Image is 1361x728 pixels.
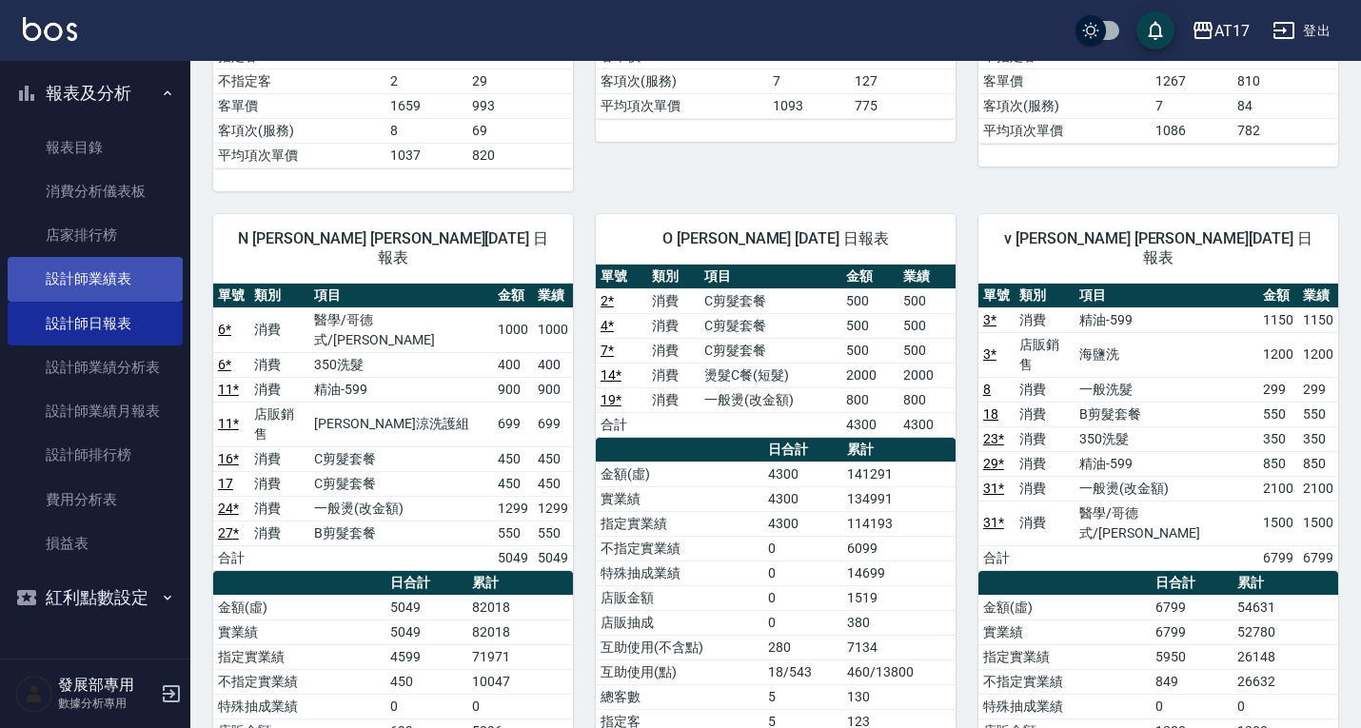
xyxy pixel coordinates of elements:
a: 8 [983,382,991,397]
td: 550 [1258,402,1298,426]
td: 5049 [533,545,573,570]
td: 1519 [842,585,956,610]
th: 單號 [596,265,647,289]
td: B剪髮套餐 [1075,402,1258,426]
td: 500 [898,338,956,363]
td: 金額(虛) [213,595,385,620]
th: 單號 [978,284,1015,308]
td: 不指定實業績 [596,536,763,561]
td: 1200 [1258,332,1298,377]
td: 2000 [898,363,956,387]
td: 0 [763,536,842,561]
td: 店販金額 [596,585,763,610]
td: 350洗髮 [309,352,493,377]
td: 指定實業績 [213,644,385,669]
a: 18 [983,406,998,422]
td: 550 [1298,402,1338,426]
td: 1037 [385,143,467,167]
td: 299 [1298,377,1338,402]
a: 消費分析儀表板 [8,169,183,213]
td: 450 [533,471,573,496]
td: 消費 [249,471,310,496]
td: 不指定實業績 [978,669,1151,694]
th: 類別 [647,265,699,289]
td: 900 [533,377,573,402]
td: 1299 [493,496,533,521]
th: 金額 [841,265,898,289]
td: 平均項次單價 [596,93,768,118]
div: AT17 [1214,19,1250,43]
td: C剪髮套餐 [309,446,493,471]
td: 互助使用(點) [596,659,763,684]
p: 數據分析專用 [58,695,155,712]
td: 1150 [1298,307,1338,332]
td: 500 [841,288,898,313]
td: 550 [493,521,533,545]
td: 實業績 [213,620,385,644]
td: 1086 [1151,118,1233,143]
td: 0 [763,561,842,585]
td: 合計 [213,545,249,570]
td: 一般洗髮 [1075,377,1258,402]
td: 4300 [763,511,842,536]
table: a dense table [596,265,956,438]
button: 紅利點數設定 [8,573,183,622]
td: 消費 [1015,501,1075,545]
a: 店家排行榜 [8,213,183,257]
td: 醫學/哥德式/[PERSON_NAME] [1075,501,1258,545]
td: 消費 [647,288,699,313]
td: 消費 [1015,377,1075,402]
td: 指定實業績 [978,644,1151,669]
td: 1093 [768,93,850,118]
td: 消費 [647,338,699,363]
img: Person [15,675,53,713]
td: 450 [493,446,533,471]
td: 特殊抽成業績 [596,561,763,585]
td: 4599 [385,644,467,669]
td: 店販銷售 [1015,332,1075,377]
td: 1000 [533,307,573,352]
th: 業績 [898,265,956,289]
td: 500 [841,313,898,338]
td: 280 [763,635,842,659]
td: 平均項次單價 [978,118,1151,143]
td: 134991 [842,486,956,511]
a: 17 [218,476,233,491]
td: 一般燙(改金額) [309,496,493,521]
a: 設計師業績月報表 [8,389,183,433]
td: 450 [533,446,573,471]
td: 52780 [1233,620,1338,644]
td: 849 [1151,669,1233,694]
td: 2100 [1298,476,1338,501]
h5: 發展部專用 [58,676,155,695]
td: 54631 [1233,595,1338,620]
td: 醫學/哥德式/[PERSON_NAME] [309,307,493,352]
td: 4300 [763,462,842,486]
td: 350 [1258,426,1298,451]
td: 18/543 [763,659,842,684]
span: O [PERSON_NAME] [DATE] 日報表 [619,229,933,248]
td: 450 [385,669,467,694]
td: 0 [467,694,573,718]
td: 5950 [1151,644,1233,669]
a: 報表目錄 [8,126,183,169]
th: 類別 [1015,284,1075,308]
td: 消費 [249,352,310,377]
button: AT17 [1184,11,1257,50]
td: 6799 [1298,545,1338,570]
td: 850 [1298,451,1338,476]
td: 0 [763,610,842,635]
a: 設計師業績分析表 [8,345,183,389]
td: 特殊抽成業績 [978,694,1151,718]
span: v [PERSON_NAME] [PERSON_NAME][DATE] 日報表 [1001,229,1315,267]
td: 海鹽洗 [1075,332,1258,377]
td: 平均項次單價 [213,143,385,167]
td: 127 [850,69,956,93]
td: C剪髮套餐 [700,313,841,338]
td: 7 [768,69,850,93]
td: 380 [842,610,956,635]
td: 消費 [647,363,699,387]
td: 消費 [1015,451,1075,476]
td: 460/13800 [842,659,956,684]
td: 4300 [763,486,842,511]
